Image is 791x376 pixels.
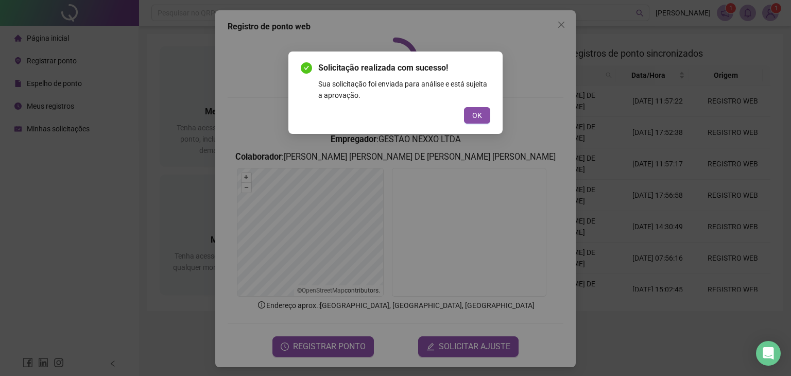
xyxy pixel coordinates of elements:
div: Open Intercom Messenger [756,341,781,366]
button: OK [464,107,490,124]
div: Sua solicitação foi enviada para análise e está sujeita a aprovação. [318,78,490,101]
span: OK [472,110,482,121]
span: Solicitação realizada com sucesso! [318,62,490,74]
span: check-circle [301,62,312,74]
